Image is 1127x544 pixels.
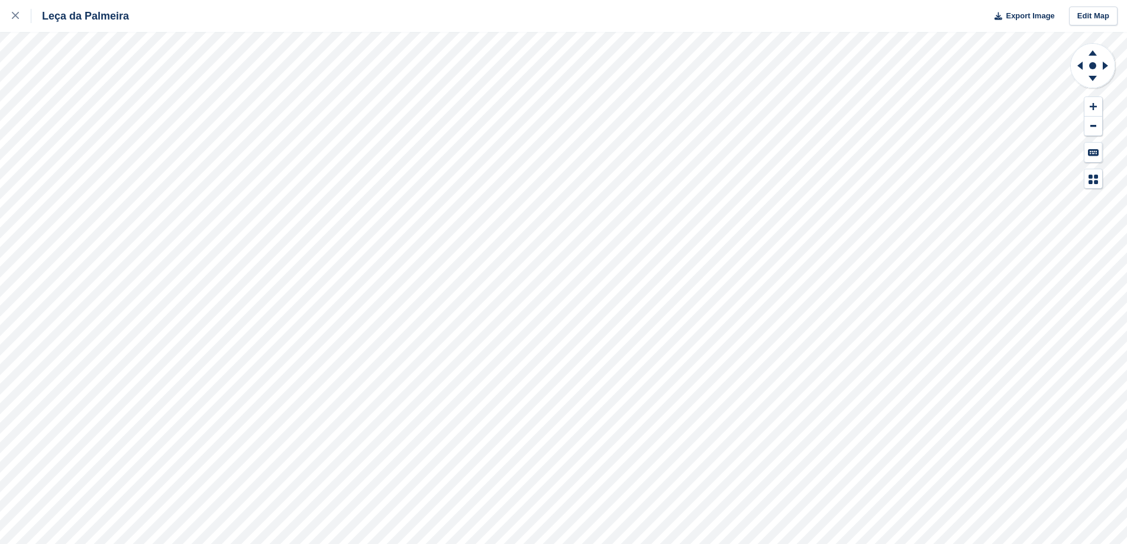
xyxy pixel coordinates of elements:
button: Map Legend [1084,169,1102,189]
span: Export Image [1006,10,1054,22]
button: Export Image [987,7,1055,26]
div: Leça da Palmeira [31,9,129,23]
a: Edit Map [1069,7,1118,26]
button: Keyboard Shortcuts [1084,143,1102,162]
button: Zoom Out [1084,117,1102,136]
button: Zoom In [1084,97,1102,117]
